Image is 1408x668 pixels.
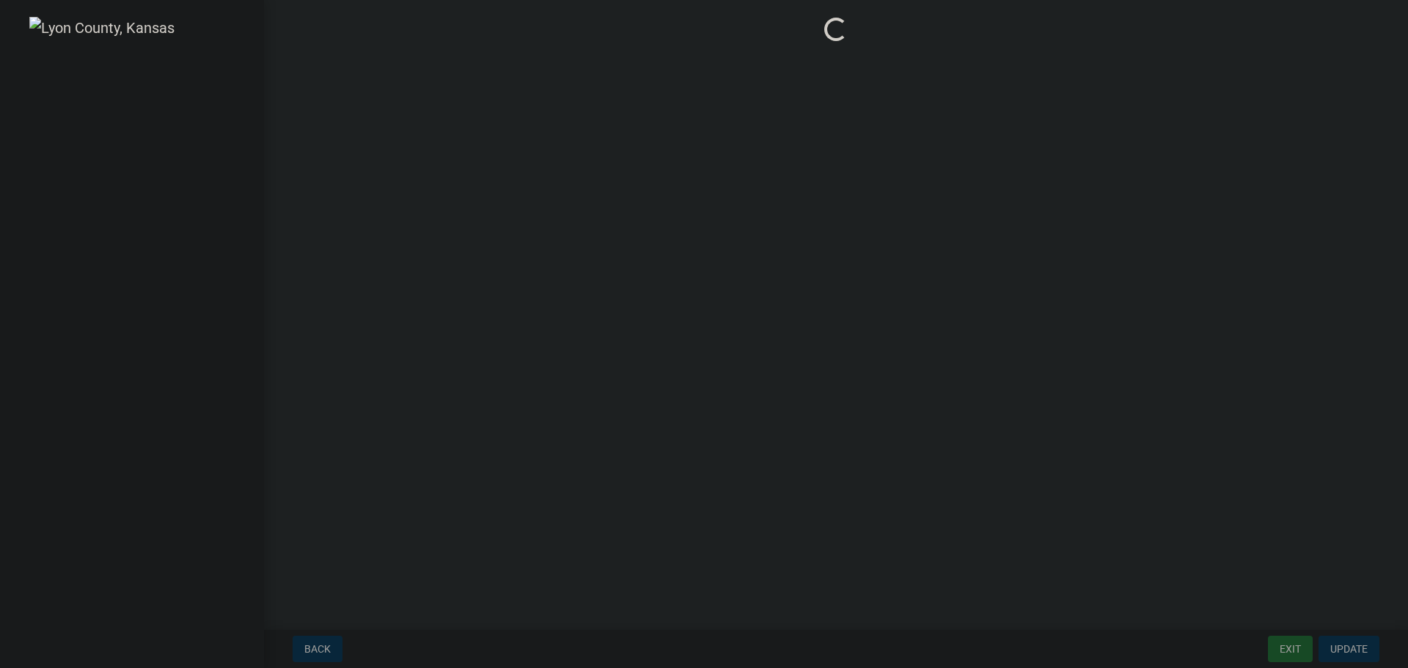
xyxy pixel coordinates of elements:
span: Update [1330,643,1368,655]
button: Back [293,636,342,662]
span: Back [304,643,331,655]
button: Update [1319,636,1379,662]
button: Exit [1268,636,1313,662]
img: Lyon County, Kansas [29,17,175,39]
